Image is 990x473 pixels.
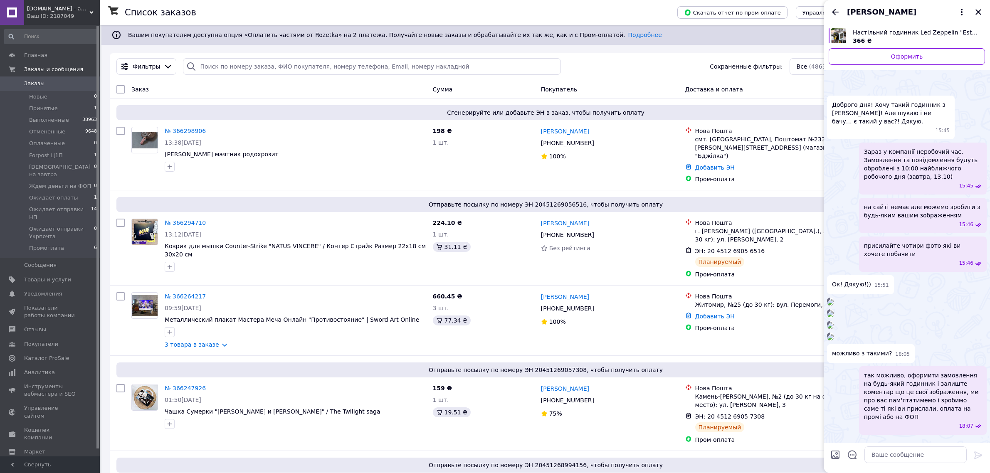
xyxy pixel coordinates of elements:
[677,6,788,19] button: Скачать отчет по пром-оплате
[131,292,158,319] a: Фото товару
[94,93,97,101] span: 0
[131,384,158,411] a: Фото товару
[695,270,852,278] div: Пром-оплата
[24,80,44,87] span: Заказы
[91,206,97,221] span: 14
[959,221,973,228] span: 15:46 12.10.2025
[165,305,201,311] span: 09:59[DATE]
[809,63,832,70] span: (48634)
[165,408,380,415] a: Чашка Сумерки "[PERSON_NAME] и [PERSON_NAME]" / The Twilight saga
[29,105,58,112] span: Принятые
[120,461,972,469] span: Отправьте посылку по номеру ЭН 20451268994156, чтобы получить оплату
[24,304,77,319] span: Показатели работы компании
[29,244,64,252] span: Промоплата
[936,127,950,134] span: 15:45 12.10.2025
[165,231,201,238] span: 13:12[DATE]
[864,203,982,219] span: на сайті немає але можемо зробити з будь-яким вашим зображенням
[853,37,872,44] span: 366 ₴
[695,135,852,160] div: смт. [GEOGRAPHIC_DATA], Поштомат №23354: вул. [PERSON_NAME][STREET_ADDRESS] (магазин "Бджілка")
[695,227,852,244] div: г. [PERSON_NAME] ([GEOGRAPHIC_DATA].), №23 (до 30 кг): ул. [PERSON_NAME], 2
[541,305,594,312] span: [PHONE_NUMBER]
[864,371,982,421] span: так можливо, оформити замовлення на будь-який годинник і залиште коментар що це свої зображення, ...
[827,322,834,329] img: 886d8459-5161-4c29-87ba-be8bf6ec8745_w500_h500
[165,293,206,300] a: № 366264217
[125,7,196,17] h1: Список заказов
[128,32,662,38] span: Вашим покупателям доступна опция «Оплатить частями от Rozetka» на 2 платежа. Получайте новые зака...
[24,340,58,348] span: Покупатели
[24,66,83,73] span: Заказы и сообщения
[827,310,834,317] img: 9d9c553c-77a5-40ec-9c80-b14a9c7ad6e0_w500_h500
[684,9,781,16] span: Скачать отчет по пром-оплате
[29,93,47,101] span: Новые
[27,12,100,20] div: Ваш ID: 2187049
[433,231,449,238] span: 1 шт.
[832,101,950,126] span: Доброго дня! Хочу такий годинник з [PERSON_NAME]! Але шукаю і не бачу… є такий у вас?! Дякую.
[29,140,65,147] span: Оплаченные
[959,423,973,430] span: 18:07 12.10.2025
[94,140,97,147] span: 0
[695,175,852,183] div: Пром-оплата
[29,116,69,124] span: Выполненные
[959,260,973,267] span: 15:46 12.10.2025
[541,127,589,135] a: [PERSON_NAME]
[165,219,206,226] a: № 366294710
[165,151,279,158] a: [PERSON_NAME] маятник родохрозит
[29,194,78,202] span: Ожидает оплаты
[24,448,45,456] span: Маркет
[827,299,834,305] img: d1bd18da-fddb-4fea-b367-6de607db36c6_w500_h500
[94,225,97,240] span: 0
[165,128,206,134] a: № 366298906
[853,28,978,37] span: Настільний годинник Led Zeppelin "Est. 1968"
[973,7,983,17] button: Закрыть
[131,127,158,153] a: Фото товару
[541,293,589,301] a: [PERSON_NAME]
[695,313,735,320] a: Добавить ЭН
[131,86,149,93] span: Заказ
[85,128,97,135] span: 9648
[29,182,91,190] span: Ждем деньги на ФОП
[541,86,578,93] span: Покупатель
[695,413,765,420] span: ЭН: 20 4512 6905 7308
[29,152,63,159] span: Forpost Ц1П
[959,182,973,190] span: 15:45 12.10.2025
[24,276,71,283] span: Товары и услуги
[541,232,594,238] span: [PHONE_NUMBER]
[549,410,562,417] span: 75%
[433,397,449,403] span: 1 шт.
[685,86,743,93] span: Доставка и оплата
[120,366,972,374] span: Отправьте посылку по номеру ЭН 20451269057308, чтобы получить оплату
[695,257,745,267] div: Планируемый
[695,219,852,227] div: Нова Пошта
[94,152,97,159] span: 1
[94,105,97,112] span: 1
[183,58,561,75] input: Поиск по номеру заказа, ФИО покупателя, номеру телефона, Email, номеру накладной
[24,404,77,419] span: Управление сайтом
[165,341,219,348] a: 3 товара в заказе
[133,62,160,71] span: Фильтры
[847,449,858,460] button: Открыть шаблоны ответов
[710,62,783,71] span: Сохраненные фильтры:
[24,326,46,333] span: Отзывы
[549,318,566,325] span: 100%
[165,316,419,323] a: Металлический плакат Мастера Меча Онлайн "Противостояние" | Sword Art Online
[541,219,589,227] a: [PERSON_NAME]
[831,28,846,43] img: 3083494524_w640_h640_nastolnye-chasy-led.jpg
[549,245,590,251] span: Без рейтинга
[165,397,201,403] span: 01:50[DATE]
[695,164,735,171] a: Добавить ЭН
[165,385,206,392] a: № 366247926
[830,7,840,17] button: Назад
[165,243,426,258] a: Коврик для мышки Counter-Strike "NATUS VINCERE" / Контер Страйк Размер 22х18 см 30х20 см
[433,86,453,93] span: Сумма
[132,132,158,149] img: Фото товару
[94,182,97,190] span: 0
[433,305,449,311] span: 3 шт.
[29,225,94,240] span: Ожидает отправки Укрпочта
[433,242,471,252] div: 31.11 ₴
[132,385,158,409] img: Фото товару
[895,351,910,358] span: 18:05 12.10.2025
[695,301,852,309] div: Житомир, №25 (до 30 кг): вул. Перемоги, 53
